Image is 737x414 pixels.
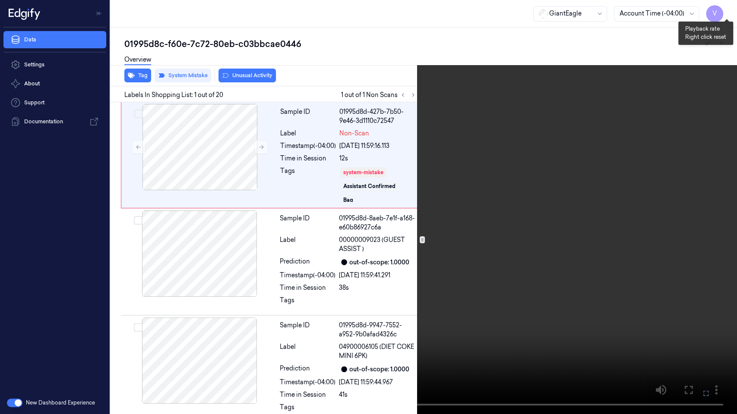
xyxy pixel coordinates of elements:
[3,56,106,73] a: Settings
[339,321,417,339] div: 01995d8d-9947-7552-a952-9b0afad4326c
[124,38,730,50] div: 01995d8c-f60e-7c72-80eb-c03bbcae0446
[280,283,335,292] div: Time in Session
[280,257,335,267] div: Prediction
[280,214,335,232] div: Sample ID
[339,390,417,399] div: 41s
[124,55,151,65] a: Overview
[343,182,395,190] div: Assistant Confirmed
[343,169,383,176] div: system-mistake
[339,154,416,163] div: 12s
[155,69,211,82] button: System Mistake
[339,283,417,292] div: 38s
[341,90,418,100] span: 1 out of 1 Non Scans
[280,364,335,374] div: Prediction
[280,378,335,387] div: Timestamp (-04:00)
[280,235,335,254] div: Label
[280,107,336,125] div: Sample ID
[706,5,723,22] button: V
[124,91,223,100] span: Labels In Shopping List: 1 out of 20
[339,235,417,254] span: 00000009023 (GUEST ASSIST )
[280,390,335,399] div: Time in Session
[92,6,106,20] button: Toggle Navigation
[280,342,335,361] div: Label
[3,75,106,92] button: About
[3,31,106,48] a: Data
[280,166,336,203] div: Tags
[280,296,335,310] div: Tags
[349,365,409,374] div: out-of-scope: 1.0000
[280,129,336,138] div: Label
[134,323,142,332] button: Select row
[343,196,353,204] div: Bag
[134,110,143,118] button: Select row
[280,271,335,280] div: Timestamp (-04:00)
[280,321,335,339] div: Sample ID
[3,94,106,111] a: Support
[280,141,336,151] div: Timestamp (-04:00)
[339,141,416,151] div: [DATE] 11:59:16.113
[134,216,142,225] button: Select row
[339,214,417,232] div: 01995d8d-8aeb-7e1f-a168-e60b86927c6a
[280,154,336,163] div: Time in Session
[339,378,417,387] div: [DATE] 11:59:44.967
[339,107,416,125] div: 01995d8d-427b-7b50-9e46-3d1110c72547
[339,271,417,280] div: [DATE] 11:59:41.291
[124,69,151,82] button: Tag
[349,258,409,267] div: out-of-scope: 1.0000
[218,69,276,82] button: Unusual Activity
[3,113,106,130] a: Documentation
[339,342,417,361] span: 04900006105 (DIET COKE MINI 6PK)
[339,129,369,138] span: Non-Scan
